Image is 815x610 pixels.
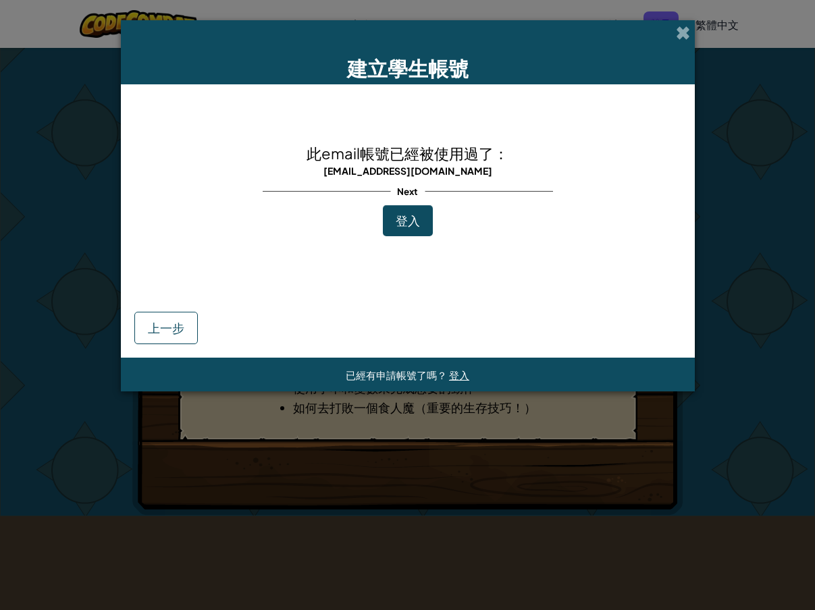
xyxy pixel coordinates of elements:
[148,320,184,335] span: 上一步
[383,205,433,236] button: 登入
[396,213,420,228] span: 登入
[449,368,469,381] a: 登入
[347,55,469,81] span: 建立學生帳號
[390,182,425,201] span: Next
[307,144,508,163] span: 此email帳號已經被使用過了：
[323,165,492,177] span: [EMAIL_ADDRESS][DOMAIN_NAME]
[134,312,198,344] button: 上一步
[346,368,449,381] span: 已經有申請帳號了嗎？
